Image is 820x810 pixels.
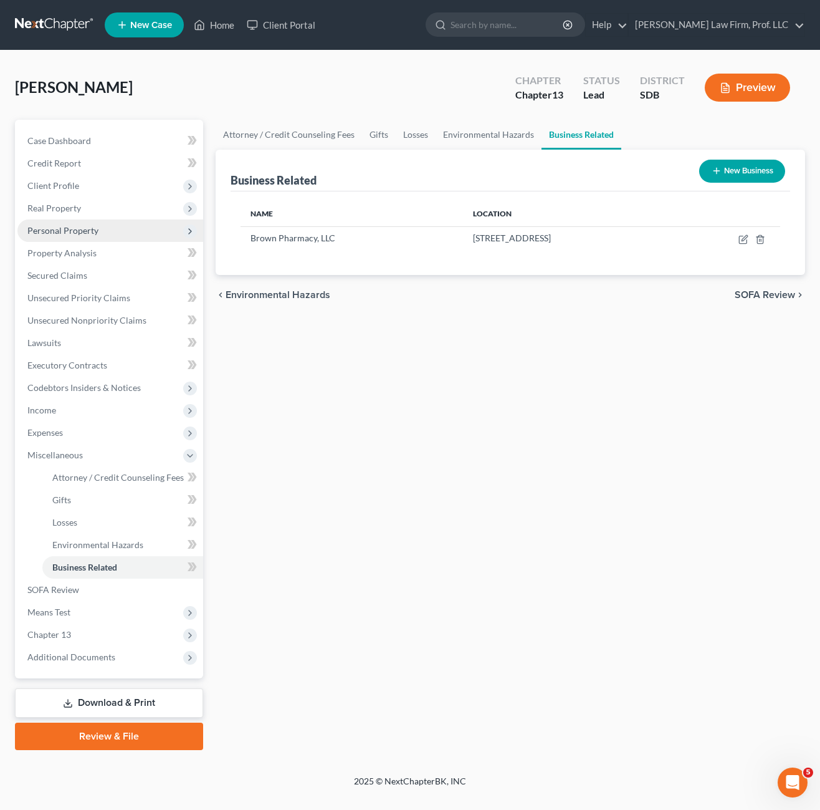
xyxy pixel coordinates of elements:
[241,14,322,36] a: Client Portal
[640,88,685,102] div: SDB
[396,120,436,150] a: Losses
[27,225,98,236] span: Personal Property
[778,768,808,798] iframe: Intercom live chat
[795,290,805,300] i: chevron_right
[216,290,226,300] i: chevron_left
[52,472,184,483] span: Attorney / Credit Counseling Fees
[735,290,805,300] button: SOFA Review chevron_right
[52,539,143,550] span: Environmental Hazards
[27,652,115,662] span: Additional Documents
[583,88,620,102] div: Lead
[586,14,627,36] a: Help
[27,315,146,325] span: Unsecured Nonpriority Claims
[17,309,203,332] a: Unsecured Nonpriority Claims
[27,382,141,393] span: Codebtors Insiders & Notices
[735,290,795,300] span: SOFA Review
[17,264,203,287] a: Secured Claims
[52,494,71,505] span: Gifts
[27,180,79,191] span: Client Profile
[17,130,203,152] a: Case Dashboard
[216,120,362,150] a: Attorney / Credit Counseling Fees
[216,290,330,300] button: chevron_left Environmental Hazards
[42,534,203,556] a: Environmental Hazards
[27,158,81,168] span: Credit Report
[226,290,330,300] span: Environmental Hazards
[42,511,203,534] a: Losses
[15,688,203,718] a: Download & Print
[17,332,203,354] a: Lawsuits
[15,78,133,96] span: [PERSON_NAME]
[17,242,203,264] a: Property Analysis
[515,88,563,102] div: Chapter
[15,723,203,750] a: Review & File
[541,120,621,150] a: Business Related
[515,74,563,88] div: Chapter
[250,209,273,218] span: Name
[27,629,71,640] span: Chapter 13
[17,579,203,601] a: SOFA Review
[55,775,765,798] div: 2025 © NextChapterBK, INC
[362,120,396,150] a: Gifts
[640,74,685,88] div: District
[130,21,172,30] span: New Case
[629,14,804,36] a: [PERSON_NAME] Law Firm, Prof. LLC
[17,354,203,377] a: Executory Contracts
[473,209,512,218] span: Location
[17,152,203,175] a: Credit Report
[27,135,91,146] span: Case Dashboard
[27,337,61,348] span: Lawsuits
[27,360,107,370] span: Executory Contracts
[27,203,81,213] span: Real Property
[436,120,541,150] a: Environmental Hazards
[27,607,70,617] span: Means Test
[188,14,241,36] a: Home
[473,233,551,243] span: [STREET_ADDRESS]
[52,562,117,572] span: Business Related
[451,13,565,36] input: Search by name...
[552,89,563,100] span: 13
[17,287,203,309] a: Unsecured Priority Claims
[42,556,203,579] a: Business Related
[803,768,813,778] span: 5
[27,405,56,415] span: Income
[250,233,335,243] span: Brown Pharmacy, LLC
[27,270,87,281] span: Secured Claims
[52,517,77,528] span: Losses
[27,584,79,595] span: SOFA Review
[27,292,130,303] span: Unsecured Priority Claims
[705,74,790,102] button: Preview
[27,427,63,438] span: Expenses
[699,160,785,183] button: New Business
[583,74,620,88] div: Status
[27,248,97,258] span: Property Analysis
[42,489,203,511] a: Gifts
[42,466,203,489] a: Attorney / Credit Counseling Fees
[27,450,83,460] span: Miscellaneous
[231,173,317,188] div: Business Related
